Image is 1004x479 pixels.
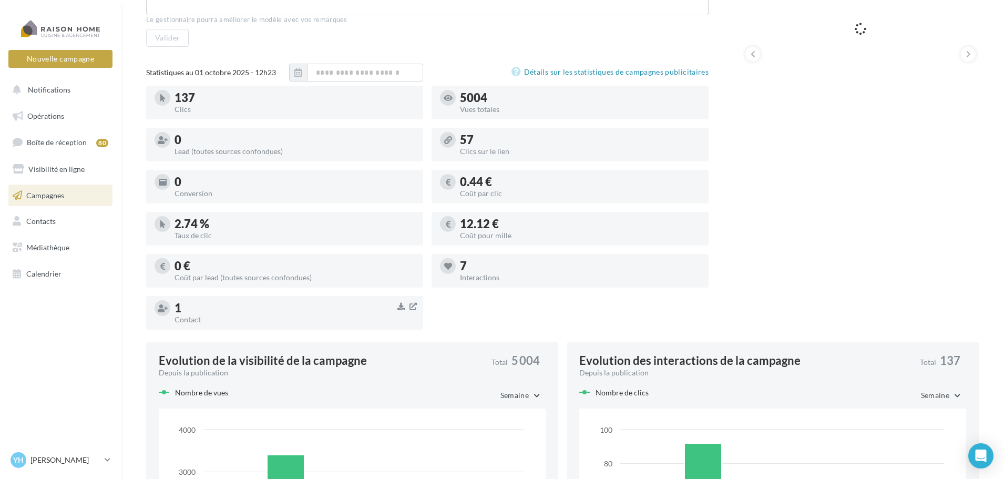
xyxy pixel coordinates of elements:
[460,92,700,104] div: 5004
[6,185,115,207] a: Campagnes
[579,368,911,378] div: Depuis la publication
[500,391,529,400] span: Semaine
[27,138,87,147] span: Boîte de réception
[6,263,115,285] a: Calendrier
[460,218,700,230] div: 12.12 €
[175,176,415,188] div: 0
[13,455,24,465] span: YH
[26,243,69,252] span: Médiathèque
[604,459,612,468] text: 80
[159,368,483,378] div: Depuis la publication
[175,274,415,281] div: Coût par lead (toutes sources confondues)
[26,269,62,278] span: Calendrier
[175,218,415,230] div: 2.74 %
[6,210,115,232] a: Contacts
[940,355,960,366] span: 137
[600,425,612,434] text: 100
[175,92,415,104] div: 137
[175,232,415,239] div: Taux de clic
[460,260,700,272] div: 7
[8,50,112,68] button: Nouvelle campagne
[175,190,415,197] div: Conversion
[96,139,108,147] div: 80
[146,15,709,25] div: Le gestionnaire pourra améliorer le modèle avec vos remarques
[30,455,100,465] p: [PERSON_NAME]
[175,316,415,323] div: Contact
[460,176,700,188] div: 0.44 €
[28,165,85,174] span: Visibilité en ligne
[6,158,115,180] a: Visibilité en ligne
[26,190,64,199] span: Campagnes
[8,450,112,470] a: YH [PERSON_NAME]
[460,190,700,197] div: Coût par clic
[28,85,70,94] span: Notifications
[175,134,415,146] div: 0
[460,106,700,113] div: Vues totales
[26,217,56,226] span: Contacts
[179,467,196,476] text: 3000
[6,79,110,101] button: Notifications
[579,355,801,366] div: Evolution des interactions de la campagne
[921,391,949,400] span: Semaine
[511,66,709,78] a: Détails sur les statistiques de campagnes publicitaires
[460,274,700,281] div: Interactions
[460,148,700,155] div: Clics sur le lien
[175,302,415,314] div: 1
[6,105,115,127] a: Opérations
[175,106,415,113] div: Clics
[596,388,649,397] span: Nombre de clics
[460,232,700,239] div: Coût pour mille
[511,355,540,366] span: 5 004
[159,355,367,366] div: Evolution de la visibilité de la campagne
[175,148,415,155] div: Lead (toutes sources confondues)
[179,425,196,434] text: 4000
[146,67,289,78] div: Statistiques au 01 octobre 2025 - 12h23
[175,260,415,272] div: 0 €
[491,359,508,366] span: Total
[27,111,64,120] span: Opérations
[6,131,115,154] a: Boîte de réception80
[146,29,189,47] button: Valider
[920,359,936,366] span: Total
[492,386,546,404] button: Semaine
[913,386,966,404] button: Semaine
[460,134,700,146] div: 57
[968,443,993,468] div: Open Intercom Messenger
[175,388,228,397] span: Nombre de vues
[6,237,115,259] a: Médiathèque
